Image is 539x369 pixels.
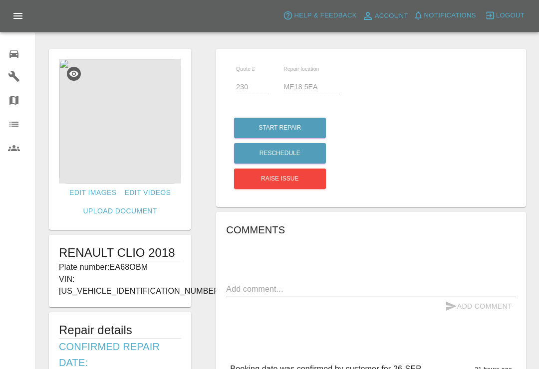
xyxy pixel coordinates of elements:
[236,66,255,72] span: Quote £
[496,10,525,21] span: Logout
[294,10,356,21] span: Help & Feedback
[234,169,326,189] button: Raise issue
[283,66,319,72] span: Repair location
[59,261,181,273] p: Plate number: EA68OBM
[59,322,181,338] h5: Repair details
[59,273,181,297] p: VIN: [US_VEHICLE_IDENTIFICATION_NUMBER]
[483,8,527,23] button: Logout
[234,143,326,164] button: Reschedule
[375,10,408,22] span: Account
[359,8,411,24] a: Account
[424,10,476,21] span: Notifications
[65,184,120,202] a: Edit Images
[59,245,181,261] h1: RENAULT CLIO 2018
[280,8,359,23] button: Help & Feedback
[234,118,326,138] button: Start Repair
[411,8,479,23] button: Notifications
[120,184,175,202] a: Edit Videos
[59,59,181,184] img: 827dc693-4e0d-416e-9829-5cbc17aaf4c3
[6,4,30,28] button: Open drawer
[226,222,516,238] h6: Comments
[79,202,161,220] a: Upload Document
